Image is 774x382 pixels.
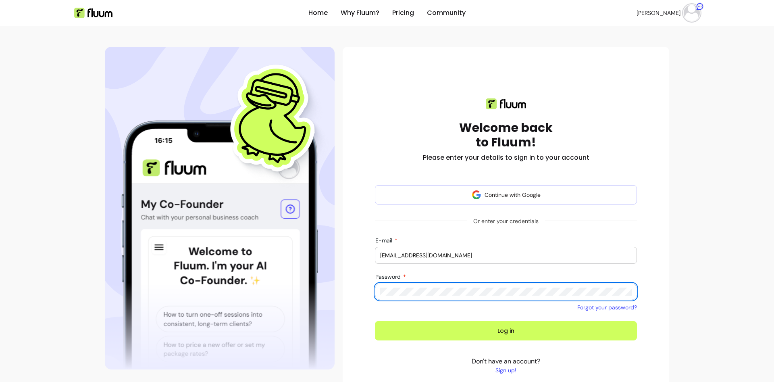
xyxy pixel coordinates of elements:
button: Log in [375,321,637,340]
span: E-mail [375,237,394,244]
h1: Welcome back to Fluum! [459,121,553,150]
button: Continue with Google [375,185,637,205]
a: Forgot your password? [577,303,637,311]
a: Pricing [392,8,414,18]
img: Fluum logo [486,98,526,109]
a: Why Fluum? [341,8,379,18]
input: Password [380,288,632,296]
p: Don't have an account? [472,357,540,374]
h2: Please enter your details to sign in to your account [423,153,589,163]
button: avatar[PERSON_NAME] [637,5,700,21]
img: avatar [684,5,700,21]
span: [PERSON_NAME] [637,9,680,17]
input: E-mail [380,251,632,259]
img: Fluum Logo [74,8,112,18]
a: Home [308,8,328,18]
span: Or enter your credentials [467,214,545,228]
img: avatar [472,190,481,200]
span: Password [375,273,402,280]
a: Sign up! [472,366,540,374]
a: Community [427,8,466,18]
